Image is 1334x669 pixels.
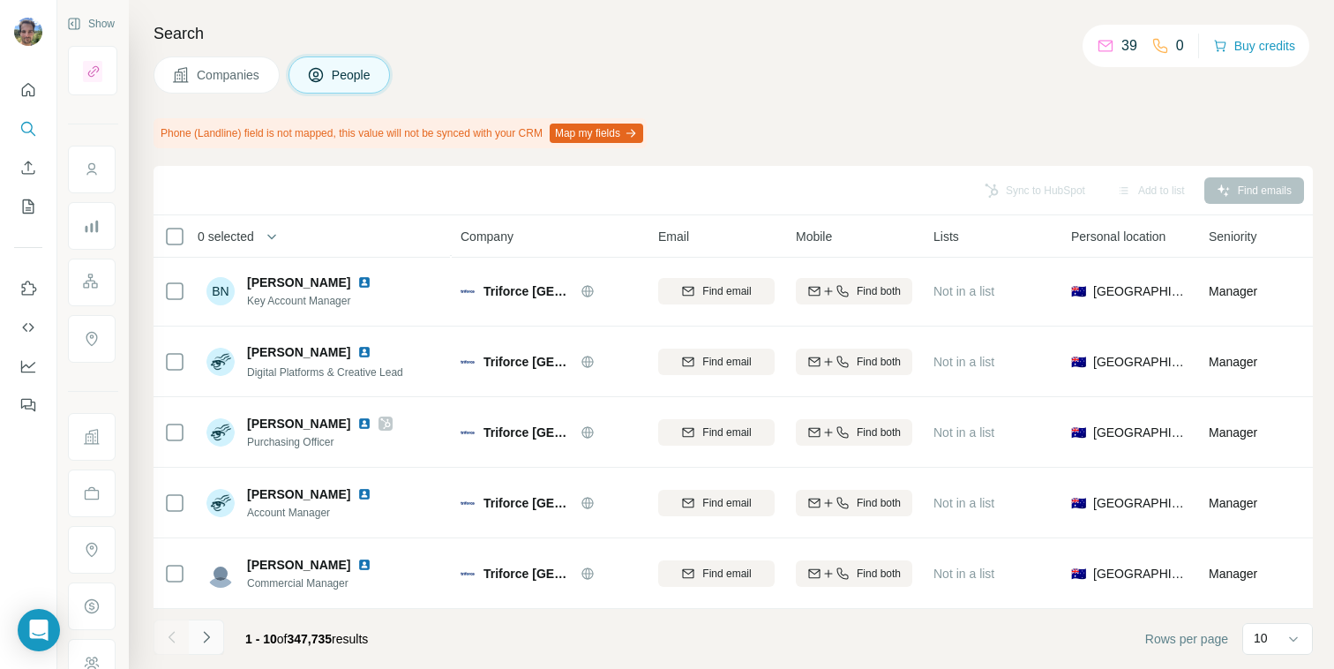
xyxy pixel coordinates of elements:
[14,18,42,46] img: Avatar
[247,556,350,574] span: [PERSON_NAME]
[1209,284,1257,298] span: Manager
[247,415,350,432] span: [PERSON_NAME]
[1254,629,1268,647] p: 10
[1071,494,1086,512] span: 🇦🇺
[796,490,912,516] button: Find both
[277,632,288,646] span: of
[483,282,572,300] span: Triforce [GEOGRAPHIC_DATA]
[357,275,371,289] img: LinkedIn logo
[1176,35,1184,56] p: 0
[1071,565,1086,583] span: 🇦🇺
[483,494,572,512] span: Triforce [GEOGRAPHIC_DATA]
[1213,34,1295,58] button: Buy credits
[461,355,475,369] img: Logo of Triforce Australia
[658,278,775,304] button: Find email
[1209,425,1257,440] span: Manager
[14,191,42,222] button: My lists
[702,283,751,299] span: Find email
[247,274,350,291] span: [PERSON_NAME]
[14,273,42,304] button: Use Surfe on LinkedIn
[14,389,42,421] button: Feedback
[702,495,751,511] span: Find email
[357,345,371,359] img: LinkedIn logo
[1093,565,1188,583] span: [GEOGRAPHIC_DATA]
[357,417,371,431] img: LinkedIn logo
[357,558,371,572] img: LinkedIn logo
[245,632,368,646] span: results
[1071,424,1086,441] span: 🇦🇺
[288,632,333,646] span: 347,735
[658,228,689,245] span: Email
[702,425,751,440] span: Find email
[857,283,901,299] span: Find both
[933,228,959,245] span: Lists
[933,496,994,510] span: Not in a list
[550,124,643,143] button: Map my fields
[14,74,42,106] button: Quick start
[206,489,235,517] img: Avatar
[461,425,475,440] img: Logo of Triforce Australia
[857,354,901,370] span: Find both
[658,349,775,375] button: Find email
[1071,282,1086,300] span: 🇦🇺
[1209,567,1257,581] span: Manager
[154,21,1313,46] h4: Search
[461,228,513,245] span: Company
[247,366,403,379] span: Digital Platforms & Creative Lead
[206,418,235,447] img: Avatar
[933,284,994,298] span: Not in a list
[14,312,42,343] button: Use Surfe API
[658,419,775,446] button: Find email
[197,66,261,84] span: Companies
[245,632,277,646] span: 1 - 10
[483,424,572,441] span: Triforce [GEOGRAPHIC_DATA]
[1093,353,1188,371] span: [GEOGRAPHIC_DATA]
[933,425,994,440] span: Not in a list
[247,434,393,450] span: Purchasing Officer
[206,560,235,588] img: Avatar
[1121,35,1137,56] p: 39
[1093,282,1188,300] span: [GEOGRAPHIC_DATA]
[189,620,224,655] button: Navigate to next page
[658,490,775,516] button: Find email
[796,560,912,587] button: Find both
[1071,353,1086,371] span: 🇦🇺
[206,348,235,376] img: Avatar
[154,118,647,148] div: Phone (Landline) field is not mapped, this value will not be synced with your CRM
[247,575,393,591] span: Commercial Manager
[658,560,775,587] button: Find email
[461,567,475,581] img: Logo of Triforce Australia
[857,495,901,511] span: Find both
[1209,355,1257,369] span: Manager
[796,419,912,446] button: Find both
[206,277,235,305] div: BN
[796,278,912,304] button: Find both
[332,66,372,84] span: People
[796,349,912,375] button: Find both
[483,565,572,583] span: Triforce [GEOGRAPHIC_DATA]
[1209,228,1256,245] span: Seniority
[198,228,254,245] span: 0 selected
[483,353,572,371] span: Triforce [GEOGRAPHIC_DATA]
[247,343,350,361] span: [PERSON_NAME]
[247,505,393,521] span: Account Manager
[14,113,42,145] button: Search
[857,425,901,440] span: Find both
[1071,228,1165,245] span: Personal location
[1209,496,1257,510] span: Manager
[247,293,393,309] span: Key Account Manager
[247,485,350,503] span: [PERSON_NAME]
[1093,494,1188,512] span: [GEOGRAPHIC_DATA]
[933,567,994,581] span: Not in a list
[461,284,475,298] img: Logo of Triforce Australia
[18,609,60,651] div: Open Intercom Messenger
[702,566,751,582] span: Find email
[702,354,751,370] span: Find email
[796,228,832,245] span: Mobile
[857,566,901,582] span: Find both
[461,496,475,510] img: Logo of Triforce Australia
[1145,630,1228,648] span: Rows per page
[933,355,994,369] span: Not in a list
[14,350,42,382] button: Dashboard
[14,152,42,184] button: Enrich CSV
